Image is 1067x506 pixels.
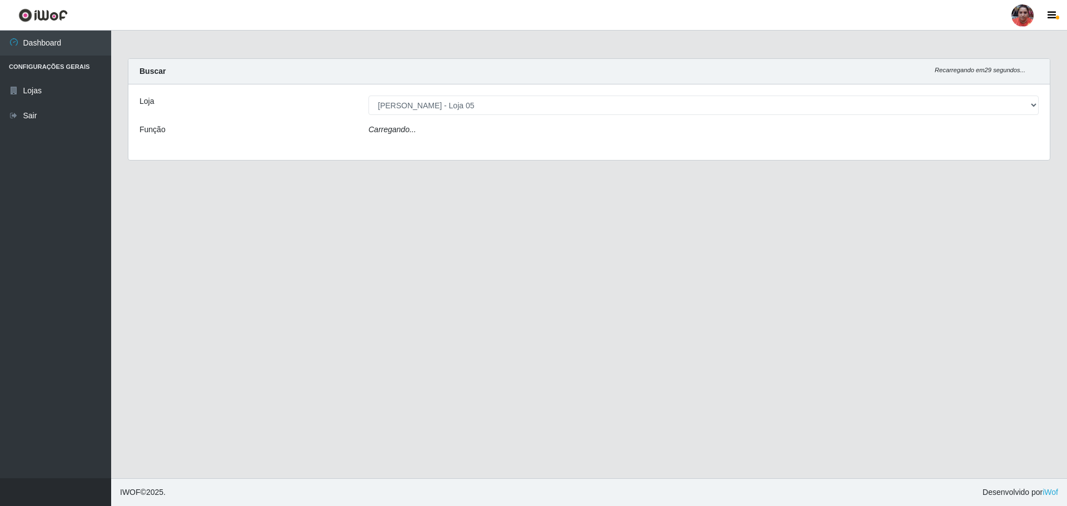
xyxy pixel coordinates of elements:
a: iWof [1043,488,1058,497]
img: CoreUI Logo [18,8,68,22]
i: Recarregando em 29 segundos... [935,67,1025,73]
i: Carregando... [368,125,416,134]
span: Desenvolvido por [983,487,1058,498]
label: Loja [139,96,154,107]
label: Função [139,124,166,136]
span: IWOF [120,488,141,497]
span: © 2025 . [120,487,166,498]
strong: Buscar [139,67,166,76]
